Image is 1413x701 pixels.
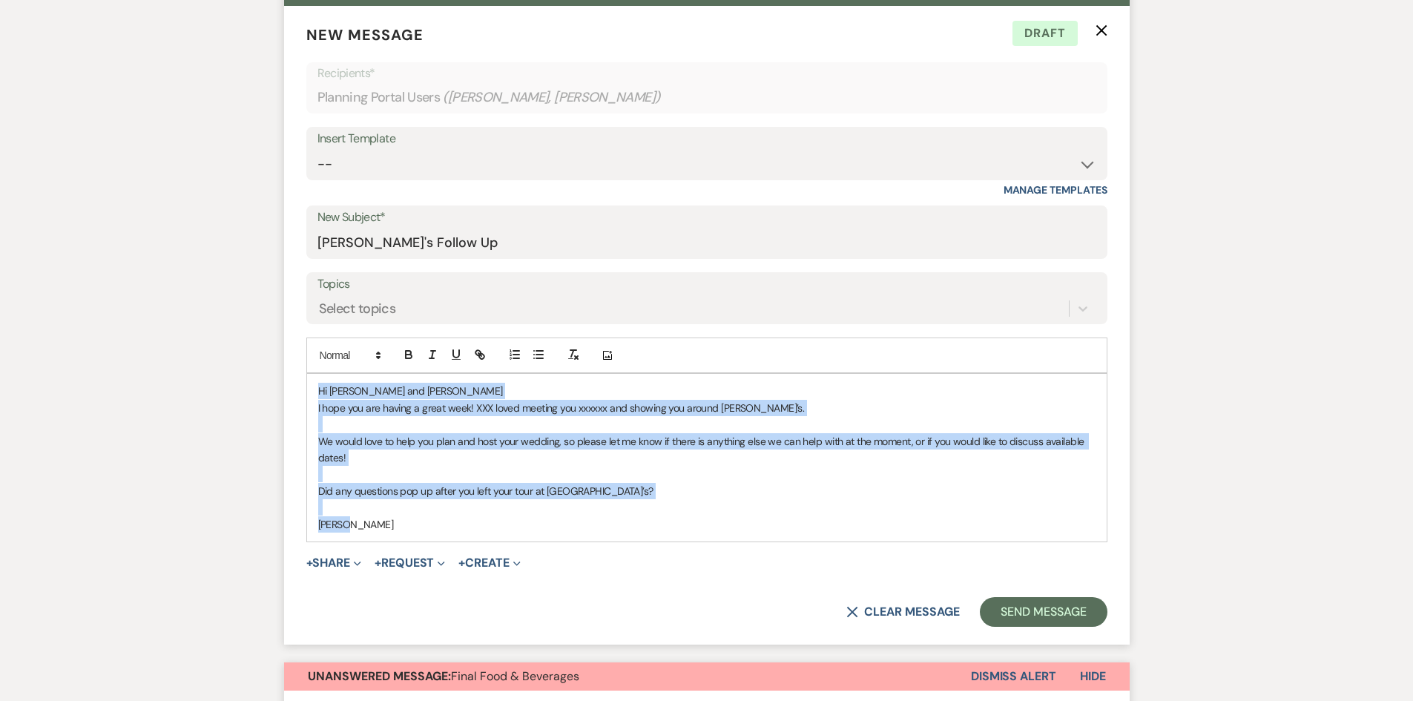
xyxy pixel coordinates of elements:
[971,662,1056,691] button: Dismiss Alert
[319,299,396,319] div: Select topics
[318,400,1096,416] p: I hope you are having a great week! XXX loved meeting you xxxxxx and showing you around [PERSON_N...
[458,557,520,569] button: Create
[318,433,1096,467] p: We would love to help you plan and host your wedding, so please let me know if there is anything ...
[317,83,1096,112] div: Planning Portal Users
[1080,668,1106,684] span: Hide
[980,597,1107,627] button: Send Message
[375,557,381,569] span: +
[458,557,465,569] span: +
[317,274,1096,295] label: Topics
[318,516,1096,533] p: [PERSON_NAME]
[375,557,445,569] button: Request
[284,662,971,691] button: Unanswered Message:Final Food & Beverages
[1056,662,1130,691] button: Hide
[443,88,661,108] span: ( [PERSON_NAME], [PERSON_NAME] )
[306,557,362,569] button: Share
[317,64,1096,83] p: Recipients*
[308,668,451,684] strong: Unanswered Message:
[1004,183,1107,197] a: Manage Templates
[306,25,424,45] span: New Message
[1012,21,1078,46] span: Draft
[846,606,959,618] button: Clear message
[317,207,1096,228] label: New Subject*
[308,668,579,684] span: Final Food & Beverages
[318,383,1096,399] p: Hi [PERSON_NAME] and [PERSON_NAME]
[306,557,313,569] span: +
[318,483,1096,499] p: Did any questions pop up after you left your tour at [GEOGRAPHIC_DATA]’s?
[317,128,1096,150] div: Insert Template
